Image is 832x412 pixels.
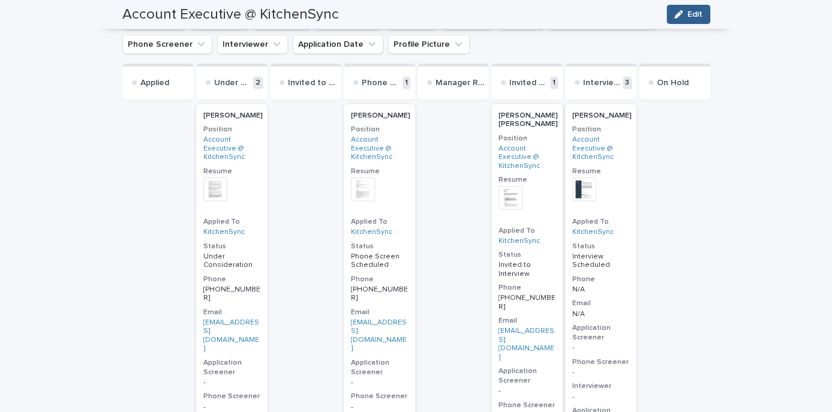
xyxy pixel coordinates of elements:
[203,358,260,377] h3: Application Screener
[351,217,408,227] h3: Applied To
[572,393,629,401] p: -
[203,392,260,401] h3: Phone Screener
[203,403,260,411] p: -
[388,35,470,54] button: Profile Picture
[572,112,632,120] p: [PERSON_NAME]
[203,286,260,302] a: [PHONE_NUMBER]
[572,242,629,251] h3: Status
[288,78,337,88] p: Invited to Phone Screen
[203,308,260,317] h3: Email
[623,77,632,89] p: 3
[403,77,410,89] p: 1
[351,112,410,120] p: [PERSON_NAME]
[351,378,408,387] p: -
[498,175,555,185] h3: Resume
[572,299,629,308] h3: Email
[351,358,408,377] h3: Application Screener
[498,261,555,278] p: Invited to Interview
[572,252,629,270] p: Interview Scheduled
[498,134,555,143] h3: Position
[498,283,555,293] h3: Phone
[351,286,408,302] a: [PHONE_NUMBER]
[572,275,629,284] h3: Phone
[203,167,260,176] h3: Resume
[203,319,259,352] a: [EMAIL_ADDRESS][DOMAIN_NAME]
[351,136,408,161] a: Account Executive @ KitchenSync
[572,286,585,293] a: N/A
[351,167,408,176] h3: Resume
[572,228,614,236] a: KitchenSync
[203,125,260,134] h3: Position
[122,6,339,23] h2: Account Executive @ KitchenSync
[498,226,555,236] h3: Applied To
[435,78,484,88] p: Manager Review
[203,136,260,161] a: Account Executive @ KitchenSync
[498,401,555,410] h3: Phone Screener
[572,323,629,342] h3: Application Screener
[666,5,710,24] button: Edit
[572,136,629,161] a: Account Executive @ KitchenSync
[214,78,251,88] p: Under Consideration
[140,78,169,88] p: Applied
[351,252,408,270] p: Phone Screen Scheduled
[657,78,689,88] p: On Hold
[498,366,555,386] h3: Application Screener
[351,125,408,134] h3: Position
[293,35,383,54] button: Application Date
[351,403,408,411] p: -
[203,228,245,236] a: KitchenSync
[550,77,558,89] p: 1
[572,167,629,176] h3: Resume
[498,145,555,170] a: Account Executive @ KitchenSync
[498,237,540,245] a: KitchenSync
[509,78,548,88] p: Invited to Interview
[498,316,555,326] h3: Email
[351,242,408,251] h3: Status
[572,125,629,134] h3: Position
[203,112,263,120] p: [PERSON_NAME]
[572,381,629,391] h3: Interviewer
[572,344,629,352] p: -
[572,310,629,318] p: N/A
[122,35,212,54] button: Phone Screener
[351,319,407,352] a: [EMAIL_ADDRESS][DOMAIN_NAME]
[351,275,408,284] h3: Phone
[572,217,629,227] h3: Applied To
[203,242,260,251] h3: Status
[203,252,260,270] p: Under Consideration
[572,368,629,377] p: -
[572,357,629,367] h3: Phone Screener
[203,378,260,387] p: -
[687,10,702,19] span: Edit
[253,77,263,89] p: 2
[498,294,555,310] a: [PHONE_NUMBER]
[217,35,288,54] button: Interviewer
[351,392,408,401] h3: Phone Screener
[351,228,392,236] a: KitchenSync
[583,78,620,88] p: Interview Scheduled
[498,112,558,129] p: [PERSON_NAME] [PERSON_NAME]
[203,275,260,284] h3: Phone
[498,327,554,360] a: [EMAIL_ADDRESS][DOMAIN_NAME]
[498,387,555,395] p: -
[203,217,260,227] h3: Applied To
[498,250,555,260] h3: Status
[362,78,400,88] p: Phone Screen Scheduled
[351,308,408,317] h3: Email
